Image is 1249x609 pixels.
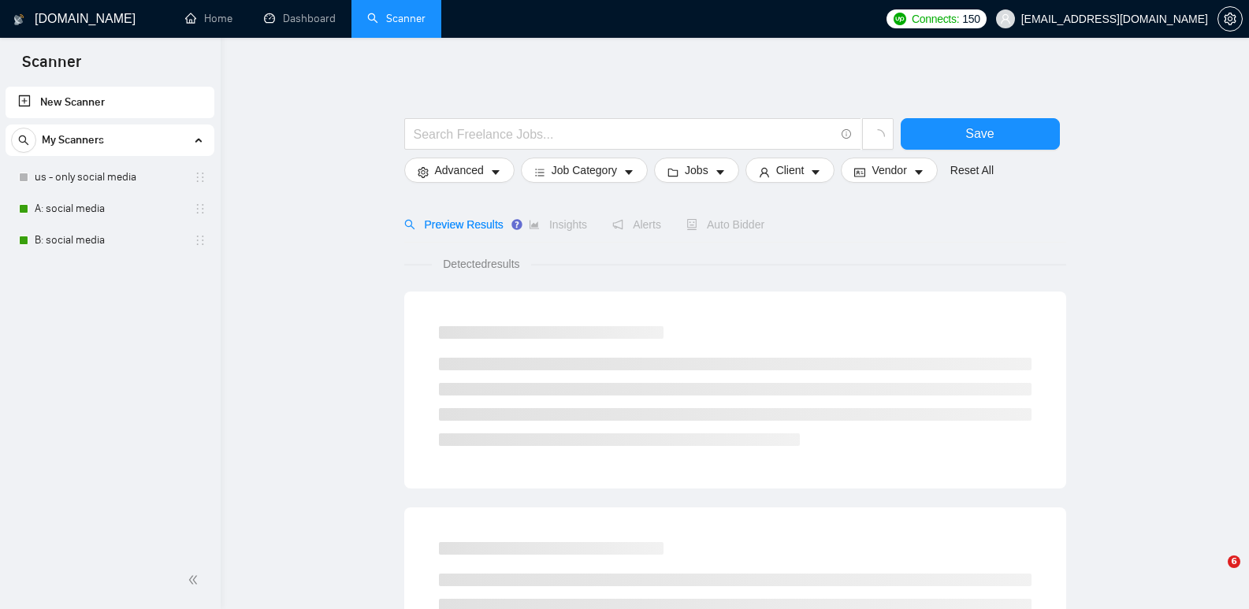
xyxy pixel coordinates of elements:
[404,219,415,230] span: search
[552,162,617,179] span: Job Category
[435,162,484,179] span: Advanced
[612,219,623,230] span: notification
[194,171,206,184] span: holder
[521,158,648,183] button: barsJob Categorycaret-down
[367,12,426,25] a: searchScanner
[185,12,232,25] a: homeHome
[894,13,906,25] img: upwork-logo.png
[529,218,587,231] span: Insights
[810,166,821,178] span: caret-down
[18,87,202,118] a: New Scanner
[962,10,979,28] span: 150
[188,572,203,588] span: double-left
[667,166,678,178] span: folder
[854,166,865,178] span: idcard
[950,162,994,179] a: Reset All
[1218,13,1242,25] span: setting
[529,219,540,230] span: area-chart
[1228,555,1240,568] span: 6
[9,50,94,84] span: Scanner
[490,166,501,178] span: caret-down
[404,158,515,183] button: settingAdvancedcaret-down
[194,234,206,247] span: holder
[534,166,545,178] span: bars
[13,7,24,32] img: logo
[841,158,937,183] button: idcardVendorcaret-down
[6,124,214,256] li: My Scanners
[686,218,764,231] span: Auto Bidder
[901,118,1060,150] button: Save
[1217,6,1243,32] button: setting
[623,166,634,178] span: caret-down
[745,158,835,183] button: userClientcaret-down
[42,124,104,156] span: My Scanners
[965,124,994,143] span: Save
[35,193,184,225] a: A: social media
[842,129,852,139] span: info-circle
[1195,555,1233,593] iframe: Intercom live chat
[686,219,697,230] span: robot
[871,129,885,143] span: loading
[654,158,739,183] button: folderJobscaret-down
[404,218,504,231] span: Preview Results
[264,12,336,25] a: dashboardDashboard
[35,225,184,256] a: B: social media
[872,162,906,179] span: Vendor
[12,135,35,146] span: search
[414,124,835,144] input: Search Freelance Jobs...
[1000,13,1011,24] span: user
[1217,13,1243,25] a: setting
[776,162,805,179] span: Client
[35,162,184,193] a: us - only social media
[432,255,530,273] span: Detected results
[759,166,770,178] span: user
[11,128,36,153] button: search
[612,218,661,231] span: Alerts
[194,202,206,215] span: holder
[6,87,214,118] li: New Scanner
[913,166,924,178] span: caret-down
[912,10,959,28] span: Connects:
[685,162,708,179] span: Jobs
[418,166,429,178] span: setting
[510,217,524,232] div: Tooltip anchor
[715,166,726,178] span: caret-down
